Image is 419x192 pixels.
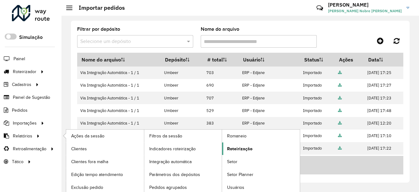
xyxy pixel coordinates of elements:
a: Setor [222,155,300,168]
td: Importado [300,67,335,79]
th: Nome do arquivo [77,53,161,67]
td: 703 [203,67,239,79]
td: [DATE] 17:48 [364,104,403,117]
label: Nome do arquivo [201,25,239,33]
a: Arquivo completo [338,95,342,101]
span: Clientes fora malha [71,158,108,165]
a: Arquivo completo [338,120,342,126]
a: Arquivo completo [338,70,342,75]
span: Integração automática [149,158,192,165]
td: Importado [300,155,335,167]
span: Clientes [71,146,87,152]
td: [DATE] 17:22 [364,142,403,155]
td: Umbeer [161,104,203,117]
a: Romaneio [222,130,300,142]
td: ERP - Edjane [239,117,300,130]
span: Painel de Sugestão [13,94,50,101]
th: # total [203,53,239,67]
td: [DATE] 12:20 [364,117,403,130]
span: Painel [13,56,25,62]
td: Via Integração Automática - 1 / 1 [77,67,161,79]
td: Importado [300,142,335,155]
td: Umbeer [161,92,203,104]
span: Indicadores roteirização [149,146,196,152]
td: 383 [203,117,239,130]
td: 690 [203,79,239,92]
a: Filtros da sessão [144,130,222,142]
h3: [PERSON_NAME] [328,2,402,8]
span: Tático [12,158,24,165]
span: [PERSON_NAME] Nobre [PERSON_NAME] [328,8,402,14]
span: Romaneio [227,133,247,139]
span: Relatórios [13,133,32,139]
span: Pedidos [12,107,28,114]
td: ERP - Edjane [239,79,300,92]
td: Importado [300,130,335,142]
span: Retroalimentação [13,146,46,152]
span: Filtros da sessão [149,133,182,139]
a: Clientes fora malha [66,155,144,168]
a: Setor Planner [222,168,300,181]
a: Contato Rápido [313,1,326,15]
span: Roteirizador [13,68,36,75]
td: Via Integração Automática - 1 / 1 [77,79,161,92]
td: Via Integração Automática - 1 / 1 [77,92,161,104]
td: [DATE] 17:10 [364,130,403,142]
td: Umbeer [161,67,203,79]
td: Importado [300,92,335,104]
span: Usuários [227,184,244,191]
a: Arquivo completo [338,146,342,151]
label: Simulação [19,34,43,41]
td: Importado [300,104,335,117]
td: 529 [203,104,239,117]
span: Ações da sessão [71,133,104,139]
span: Edição tempo atendimento [71,171,123,178]
td: [DATE] 17:23 [364,92,403,104]
td: [DATE] 17:27 [364,79,403,92]
td: Umbeer [161,79,203,92]
span: Pedidos agrupados [149,184,187,191]
span: Setor Planner [227,171,253,178]
td: ERP - Edjane [239,104,300,117]
td: 707 [203,92,239,104]
label: Filtrar por depósito [77,25,120,33]
th: Status [300,53,335,67]
a: Arquivo completo [338,83,342,88]
td: Importado [300,117,335,130]
th: Usuário [239,53,300,67]
th: Data [364,53,403,67]
td: Via Integração Automática - 1 / 1 [77,104,161,117]
h2: Importar pedidos [72,4,125,11]
a: Roteirização [222,142,300,155]
span: Exclusão pedido [71,184,103,191]
td: Umbeer [161,117,203,130]
a: Integração automática [144,155,222,168]
span: Cadastros [12,81,31,88]
td: Via Integração Automática - 1 / 1 [77,117,161,130]
td: ERP - Edjane [239,92,300,104]
a: Parâmetros dos depósitos [144,168,222,181]
span: Setor [227,158,237,165]
span: Importações [13,120,37,126]
a: Edição tempo atendimento [66,168,144,181]
td: ERP - Edjane [239,67,300,79]
span: Parâmetros dos depósitos [149,171,200,178]
a: Arquivo completo [338,133,342,138]
a: Ações da sessão [66,130,144,142]
th: Ações [335,53,364,67]
span: Roteirização [227,146,252,152]
a: Indicadores roteirização [144,142,222,155]
td: [DATE] 17:18 [364,155,403,167]
td: Importado [300,79,335,92]
th: Depósito [161,53,203,67]
a: Arquivo completo [338,108,342,113]
td: [DATE] 17:25 [364,67,403,79]
a: Clientes [66,142,144,155]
